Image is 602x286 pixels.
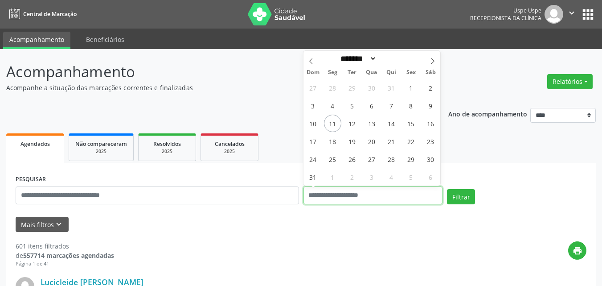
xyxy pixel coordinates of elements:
span: Agosto 10, 2025 [304,115,322,132]
span: Agosto 21, 2025 [383,133,400,150]
span: Sex [401,70,421,75]
span: Agosto 3, 2025 [304,97,322,114]
span: Agosto 26, 2025 [344,150,361,168]
span: Julho 29, 2025 [344,79,361,96]
p: Ano de acompanhamento [448,108,527,119]
div: Uspe Uspe [470,7,541,14]
a: Beneficiários [80,32,131,47]
span: Resolvidos [153,140,181,148]
p: Acompanhe a situação das marcações correntes e finalizadas [6,83,419,92]
span: Agosto 22, 2025 [402,133,420,150]
span: Central de Marcação [23,10,77,18]
img: img [545,5,563,24]
input: Year [377,54,406,63]
span: Agendados [20,140,50,148]
span: Agosto 4, 2025 [324,97,341,114]
i: print [573,246,582,256]
span: Agosto 12, 2025 [344,115,361,132]
label: PESQUISAR [16,173,46,187]
span: Agosto 31, 2025 [304,168,322,186]
a: Acompanhamento [3,32,70,49]
span: Agosto 5, 2025 [344,97,361,114]
span: Agosto 27, 2025 [363,150,381,168]
span: Agosto 9, 2025 [422,97,439,114]
span: Cancelados [215,140,245,148]
strong: 557714 marcações agendadas [23,251,114,260]
span: Dom [303,70,323,75]
button: apps [580,7,596,22]
span: Agosto 15, 2025 [402,115,420,132]
span: Não compareceram [75,140,127,148]
span: Agosto 16, 2025 [422,115,439,132]
i: keyboard_arrow_down [54,220,64,229]
span: Agosto 13, 2025 [363,115,381,132]
span: Agosto 24, 2025 [304,150,322,168]
span: Julho 31, 2025 [383,79,400,96]
a: Central de Marcação [6,7,77,21]
span: Agosto 8, 2025 [402,97,420,114]
span: Julho 30, 2025 [363,79,381,96]
span: Agosto 6, 2025 [363,97,381,114]
div: Página 1 de 41 [16,260,114,268]
span: Agosto 25, 2025 [324,150,341,168]
span: Agosto 14, 2025 [383,115,400,132]
span: Setembro 2, 2025 [344,168,361,186]
span: Qui [381,70,401,75]
span: Julho 28, 2025 [324,79,341,96]
span: Setembro 1, 2025 [324,168,341,186]
span: Ter [342,70,362,75]
span: Agosto 17, 2025 [304,133,322,150]
select: Month [338,54,377,63]
i:  [567,8,577,18]
button: Relatórios [547,74,593,89]
div: 2025 [207,148,252,155]
span: Setembro 6, 2025 [422,168,439,186]
span: Agosto 7, 2025 [383,97,400,114]
div: 2025 [145,148,189,155]
span: Agosto 1, 2025 [402,79,420,96]
div: 601 itens filtrados [16,241,114,251]
span: Agosto 29, 2025 [402,150,420,168]
button:  [563,5,580,24]
span: Setembro 3, 2025 [363,168,381,186]
span: Seg [323,70,342,75]
span: Agosto 18, 2025 [324,133,341,150]
span: Qua [362,70,381,75]
button: print [568,241,586,260]
span: Julho 27, 2025 [304,79,322,96]
button: Mais filtroskeyboard_arrow_down [16,217,69,232]
div: 2025 [75,148,127,155]
span: Agosto 19, 2025 [344,133,361,150]
span: Agosto 28, 2025 [383,150,400,168]
span: Setembro 5, 2025 [402,168,420,186]
span: Agosto 20, 2025 [363,133,381,150]
div: de [16,251,114,260]
span: Agosto 30, 2025 [422,150,439,168]
span: Agosto 11, 2025 [324,115,341,132]
span: Recepcionista da clínica [470,14,541,22]
button: Filtrar [447,189,475,204]
p: Acompanhamento [6,61,419,83]
span: Agosto 23, 2025 [422,133,439,150]
span: Sáb [421,70,440,75]
span: Setembro 4, 2025 [383,168,400,186]
span: Agosto 2, 2025 [422,79,439,96]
